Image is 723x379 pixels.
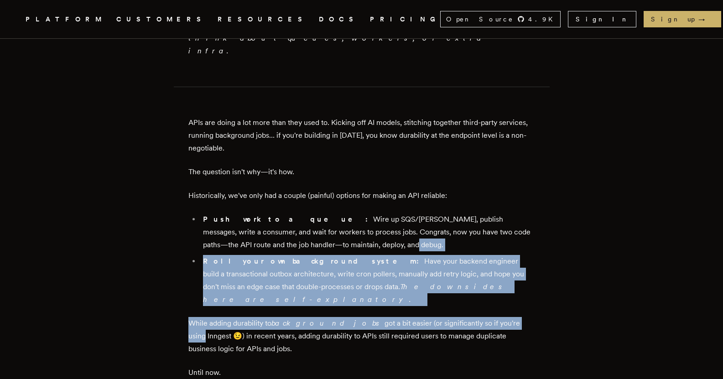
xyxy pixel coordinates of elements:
[200,255,535,306] li: Have your backend engineer build a transactional outbox architecture, write cron pollers, manuall...
[188,189,535,202] p: Historically, we've only had a couple (painful) options for making an API reliable:
[319,14,359,25] a: DOCS
[446,15,514,24] span: Open Source
[116,14,207,25] a: CUSTOMERS
[203,282,507,304] em: The downsides here are self-explanatory.
[200,213,535,251] li: Wire up SQS/[PERSON_NAME], publish messages, write a consumer, and wait for workers to process jo...
[188,366,535,379] p: Until now.
[203,257,424,265] strong: Roll your own background system:
[188,166,535,178] p: The question isn't why—it's how.
[188,116,535,155] p: APIs are doing a lot more than they used to. Kicking off AI models, stitching together third-part...
[644,11,721,27] a: Sign up
[188,317,535,355] p: While adding durability to got a bit easier (or significantly so if you're using Inngest 😉) in re...
[26,14,105,25] button: PLATFORM
[271,319,385,327] em: background jobs
[203,215,373,223] strong: Push work to a queue:
[698,15,714,24] span: →
[528,15,558,24] span: 4.9 K
[370,14,440,25] a: PRICING
[568,11,636,27] a: Sign In
[218,14,308,25] button: RESOURCES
